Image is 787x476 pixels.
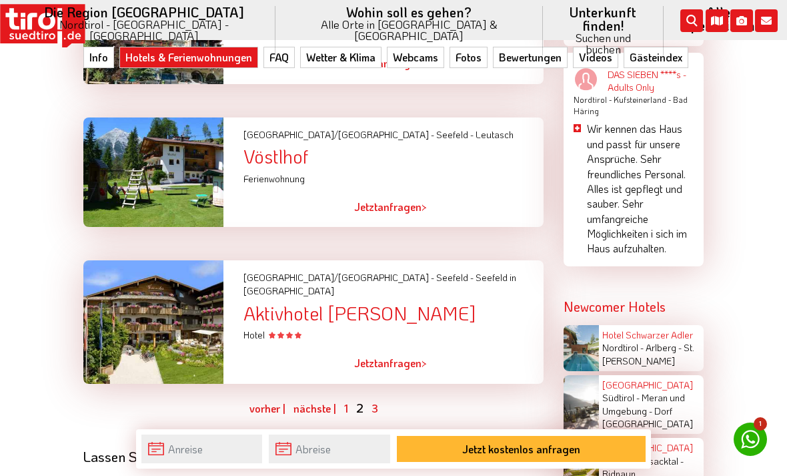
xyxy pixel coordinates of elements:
[436,271,474,284] span: Seefeld -
[574,94,612,105] span: Nordtirol -
[422,356,427,370] span: >
[243,303,544,324] div: Aktivhotel [PERSON_NAME]
[243,271,516,297] span: Seefeld in [GEOGRAPHIC_DATA]
[564,298,666,315] strong: Newcomer Hotels
[344,401,348,415] a: 1
[476,128,514,141] span: Leutasch
[602,341,694,367] span: St. [PERSON_NAME]
[754,417,767,431] span: 1
[293,401,336,415] a: nächste |
[602,341,644,354] span: Nordtirol -
[436,128,474,141] span: Seefeld -
[574,94,688,116] span: Bad Häring
[249,401,285,415] a: vorher |
[397,436,646,462] button: Jetzt kostenlos anfragen
[29,19,259,41] small: Nordtirol - [GEOGRAPHIC_DATA] - [GEOGRAPHIC_DATA]
[83,449,544,464] div: Lassen Sie sich inspirieren
[354,192,427,222] a: Jetztanfragen>
[602,391,685,417] span: Meran und Umgebung -
[269,435,390,463] input: Abreise
[354,356,377,370] span: Jetzt
[422,200,427,214] span: >
[602,328,693,341] a: Hotel Schwarzer Adler
[642,455,684,467] span: Eisacktal -
[141,435,263,463] input: Anreise
[291,19,528,41] small: Alle Orte in [GEOGRAPHIC_DATA] & [GEOGRAPHIC_DATA]
[243,328,301,341] span: Hotel
[602,391,640,404] span: Südtirol -
[243,172,307,185] span: Ferienwohnung
[614,94,671,105] span: Kufsteinerland -
[243,271,434,284] span: [GEOGRAPHIC_DATA]/[GEOGRAPHIC_DATA] -
[706,9,728,32] i: Karte öffnen
[734,423,767,456] a: 1
[602,405,693,431] span: Dorf [GEOGRAPHIC_DATA]
[755,9,778,32] i: Kontakt
[243,128,434,141] span: [GEOGRAPHIC_DATA]/[GEOGRAPHIC_DATA] -
[243,146,544,167] div: Vöstlhof
[646,341,682,354] span: Arlberg -
[354,200,377,214] span: Jetzt
[371,401,378,415] a: 3
[356,400,363,416] a: 2
[602,379,693,391] a: [GEOGRAPHIC_DATA]
[730,9,753,32] i: Fotogalerie
[354,348,427,379] a: Jetztanfragen>
[574,68,694,94] a: DAS SIEBEN ****s - Adults Only
[587,122,694,256] p: Wir kennen das Haus und passt für unsere Ansprüche. Sehr freundliches Personal. Alles ist gepfleg...
[559,32,647,55] small: Suchen und buchen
